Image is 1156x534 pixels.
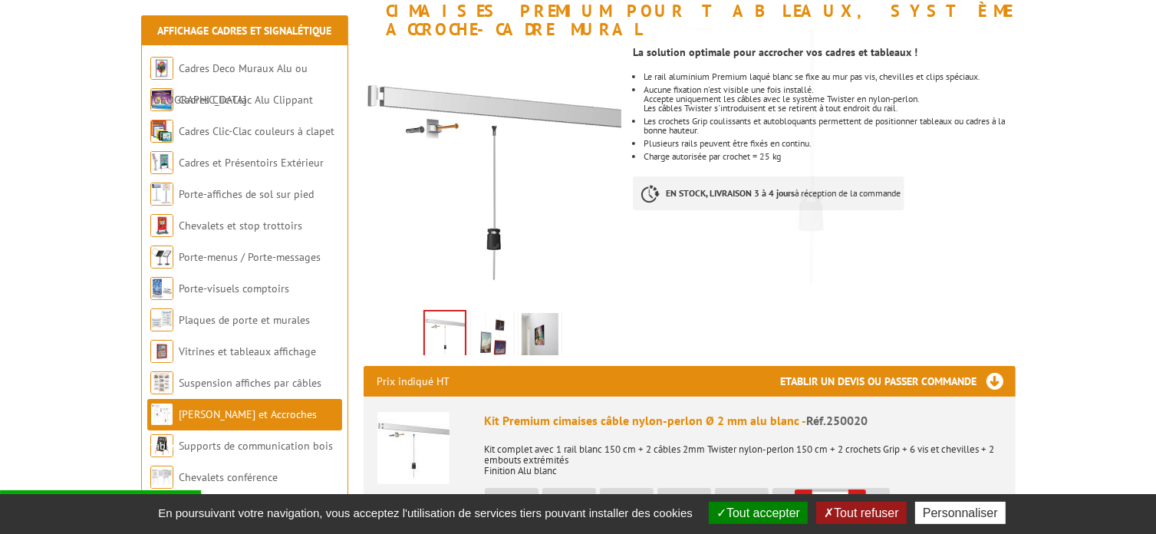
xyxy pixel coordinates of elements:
button: Personnaliser (fenêtre modale) [915,502,1006,524]
a: Porte-visuels comptoirs [179,282,289,295]
img: cimaises_250020.jpg [364,46,622,305]
img: Porte-visuels comptoirs [150,277,173,300]
button: Tout refuser [816,502,906,524]
img: Chevalets conférence [150,466,173,489]
a: Cadres Deco Muraux Alu ou [GEOGRAPHIC_DATA] [150,61,308,107]
img: cimaises_250020.jpg [425,311,465,359]
a: Chevalets et stop trottoirs [179,219,302,232]
a: Plaques de porte et murales [179,313,310,327]
a: Porte-affiches de sol sur pied [179,187,314,201]
img: Cimaises et Accroches tableaux [150,403,173,426]
button: Tout accepter [709,502,808,524]
span: En poursuivant votre navigation, vous acceptez l'utilisation de services tiers pouvant installer ... [150,506,700,519]
img: Cadres et Présentoirs Extérieur [150,151,173,174]
p: Kit complet avec 1 rail blanc 150 cm + 2 câbles 2mm Twister nylon-perlon 150 cm + 2 crochets Grip... [485,433,1002,476]
a: Supports de communication bois [179,439,333,453]
a: Chevalets conférence [179,470,278,484]
a: - [795,489,812,507]
img: Plaques de porte et murales [150,308,173,331]
a: Suspension affiches par câbles [179,376,321,390]
div: Kit Premium cimaises câble nylon-perlon Ø 2 mm alu blanc - [485,412,1002,430]
img: Cadres Clic-Clac couleurs à clapet [150,120,173,143]
a: Vitrines et tableaux affichage [179,344,316,358]
a: Cadres et Présentoirs Extérieur [179,156,324,170]
a: Affichage Cadres et Signalétique [157,24,331,38]
a: Cadres Clic-Clac couleurs à clapet [179,124,334,138]
img: Suspension affiches par câbles [150,371,173,394]
img: Porte-menus / Porte-messages [150,246,173,269]
a: + [848,489,866,507]
img: Vitrines et tableaux affichage [150,340,173,363]
img: Porte-affiches de sol sur pied [150,183,173,206]
img: Chevalets et stop trottoirs [150,214,173,237]
img: Kit Premium cimaises câble nylon-perlon Ø 2 mm alu blanc [377,412,450,484]
h3: Etablir un devis ou passer commande [781,366,1016,397]
a: Cadres Clic-Clac Alu Clippant [179,93,313,107]
p: Prix indiqué HT [377,366,450,397]
a: [PERSON_NAME] et Accroches tableaux [150,407,317,453]
img: Cadres Deco Muraux Alu ou Bois [150,57,173,80]
span: Réf.250020 [807,413,868,428]
img: 250020_kit_premium_cimaises_cable.jpg [474,313,511,361]
img: rail_cimaise_horizontal_fixation_installation_cadre_decoration_tableau_vernissage_exposition_affi... [522,313,558,361]
a: Porte-menus / Porte-messages [179,250,321,264]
